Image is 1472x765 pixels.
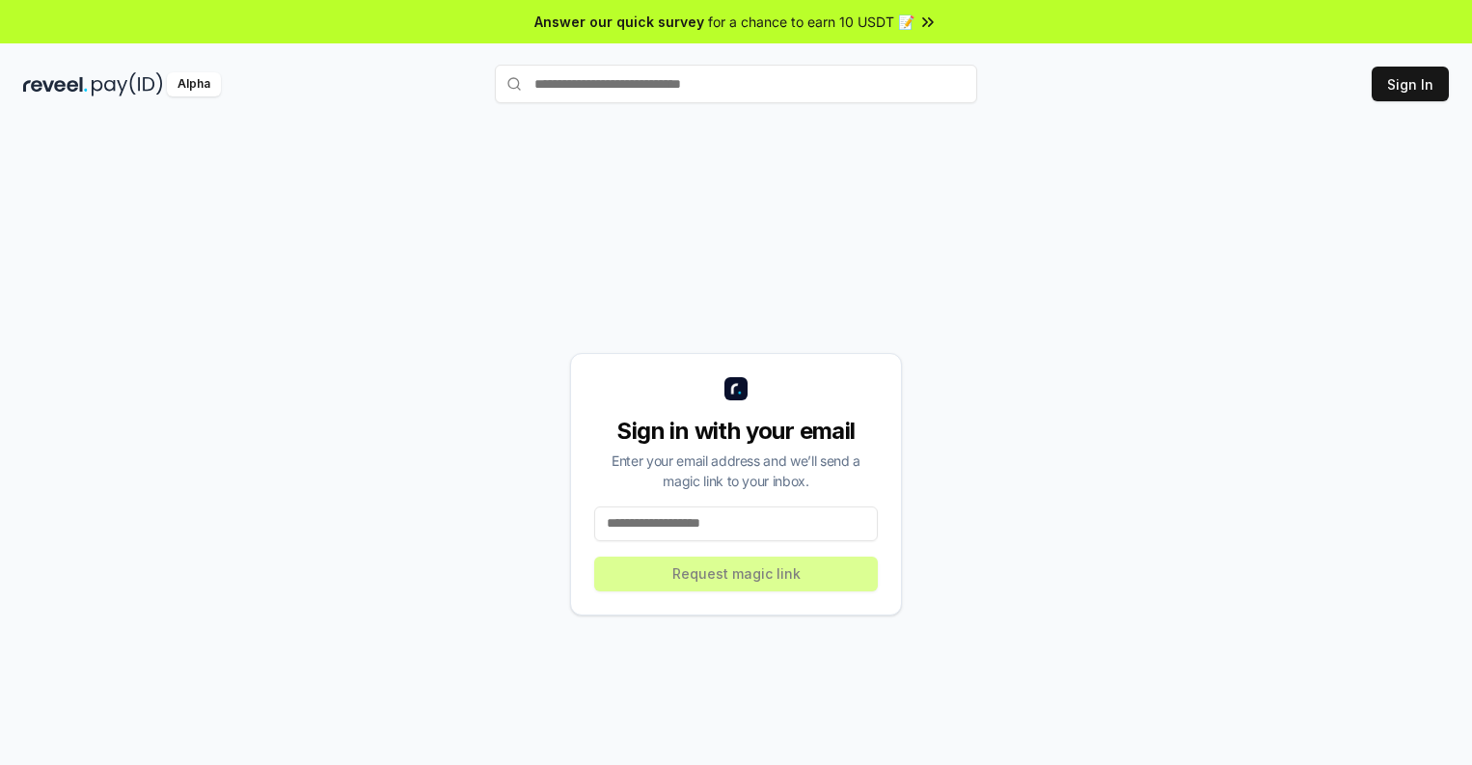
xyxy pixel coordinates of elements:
[534,12,704,32] span: Answer our quick survey
[594,451,878,491] div: Enter your email address and we’ll send a magic link to your inbox.
[167,72,221,96] div: Alpha
[594,416,878,447] div: Sign in with your email
[92,72,163,96] img: pay_id
[708,12,914,32] span: for a chance to earn 10 USDT 📝
[1372,67,1449,101] button: Sign In
[724,377,748,400] img: logo_small
[23,72,88,96] img: reveel_dark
